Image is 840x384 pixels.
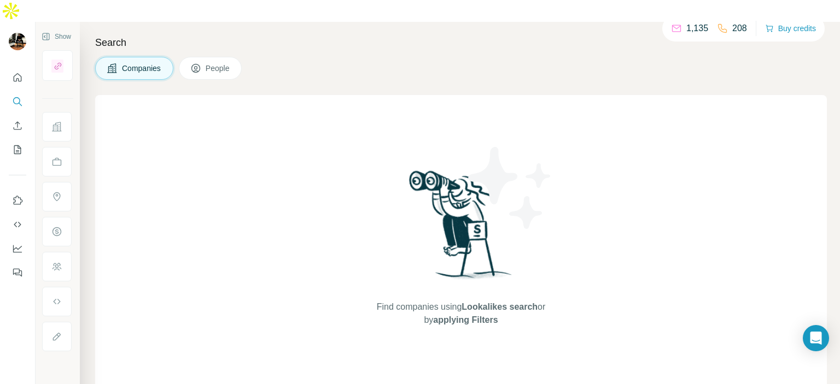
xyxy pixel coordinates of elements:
button: Search [9,92,26,111]
span: Lookalikes search [462,302,538,311]
button: Quick start [9,68,26,87]
button: Enrich CSV [9,116,26,135]
h4: Search [95,35,827,50]
button: Feedback [9,263,26,282]
button: Buy credits [765,21,816,36]
img: Surfe Illustration - Stars [461,139,559,237]
span: People [206,63,231,74]
span: Find companies using or by [374,300,549,327]
img: Avatar [9,33,26,50]
button: Dashboard [9,239,26,258]
button: My lists [9,140,26,159]
p: 1,135 [686,22,708,35]
button: Use Surfe API [9,215,26,234]
button: Show [34,28,79,45]
img: Surfe Illustration - Woman searching with binoculars [404,168,518,290]
p: 208 [732,22,747,35]
span: applying Filters [433,315,498,324]
div: Open Intercom Messenger [803,325,829,351]
span: Companies [122,63,162,74]
button: Use Surfe on LinkedIn [9,191,26,210]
